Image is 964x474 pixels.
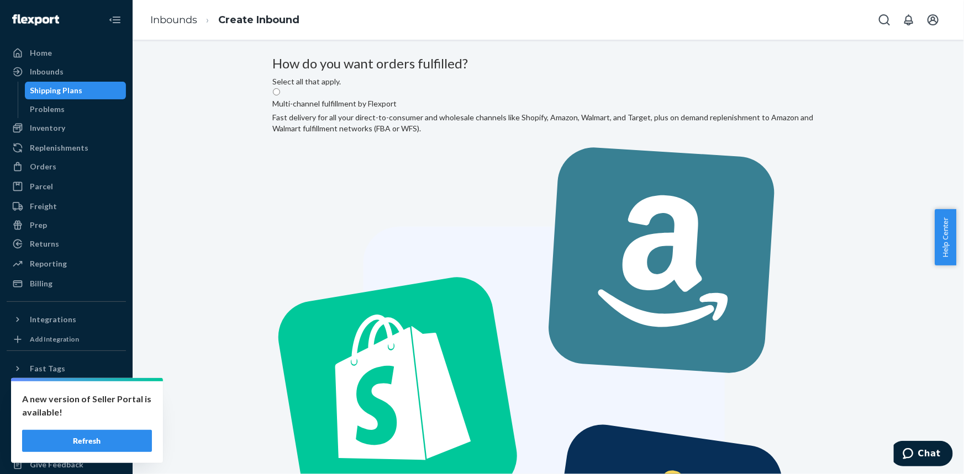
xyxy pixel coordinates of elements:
div: Replenishments [30,142,88,153]
label: Multi-channel fulfillment by Flexport [273,98,397,109]
a: Home [7,44,126,62]
a: Shipping Plans [25,82,127,99]
div: Shipping Plans [30,85,83,96]
p: A new version of Seller Portal is available! [22,392,152,419]
div: Prep [30,220,47,231]
a: Reporting [7,255,126,273]
div: Parcel [30,181,53,192]
a: Inbounds [7,63,126,81]
div: Returns [30,238,59,249]
div: Integrations [30,314,76,325]
a: Parcel [7,178,126,195]
a: Replenishments [7,139,126,157]
a: Add Integration [7,333,126,346]
img: Flexport logo [12,14,59,25]
a: Problems [25,100,127,118]
div: Home [30,47,52,58]
button: Open Search Box [873,9,895,31]
a: Help Center [7,437,126,455]
a: Add Fast Tag [7,382,126,395]
button: Open account menu [922,9,944,31]
a: Returns [7,235,126,253]
div: Fast delivery for all your direct-to-consumer and wholesale channels like Shopify, Amazon, Walmar... [273,112,824,134]
button: Talk to Support [7,418,126,436]
a: Prep [7,216,126,234]
div: Fast Tags [30,363,65,374]
div: Add Integration [30,334,79,344]
ol: breadcrumbs [141,4,308,36]
a: Create Inbound [218,14,299,26]
div: Inventory [30,123,65,134]
button: Integrations [7,311,126,328]
div: Problems [30,104,65,115]
button: Open notifications [898,9,920,31]
a: Freight [7,198,126,215]
div: Orders [30,161,56,172]
button: Fast Tags [7,360,126,377]
a: Settings [7,400,126,417]
input: Multi-channel fulfillment by FlexportFast delivery for all your direct-to-consumer and wholesale ... [273,88,280,95]
div: Billing [30,278,52,289]
div: Inbounds [30,66,64,77]
button: Give Feedback [7,456,126,473]
h3: How do you want orders fulfilled? [273,56,824,71]
div: Select all that apply. [273,76,824,87]
div: Reporting [30,258,67,269]
button: Close Navigation [104,9,126,31]
a: Billing [7,275,126,292]
iframe: Opens a widget where you can chat to one of our agents [894,441,953,468]
a: Orders [7,158,126,175]
button: Refresh [22,430,152,452]
div: Freight [30,201,57,212]
a: Inventory [7,119,126,137]
div: Give Feedback [30,459,83,470]
a: Inbounds [150,14,197,26]
button: Help Center [935,209,956,265]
